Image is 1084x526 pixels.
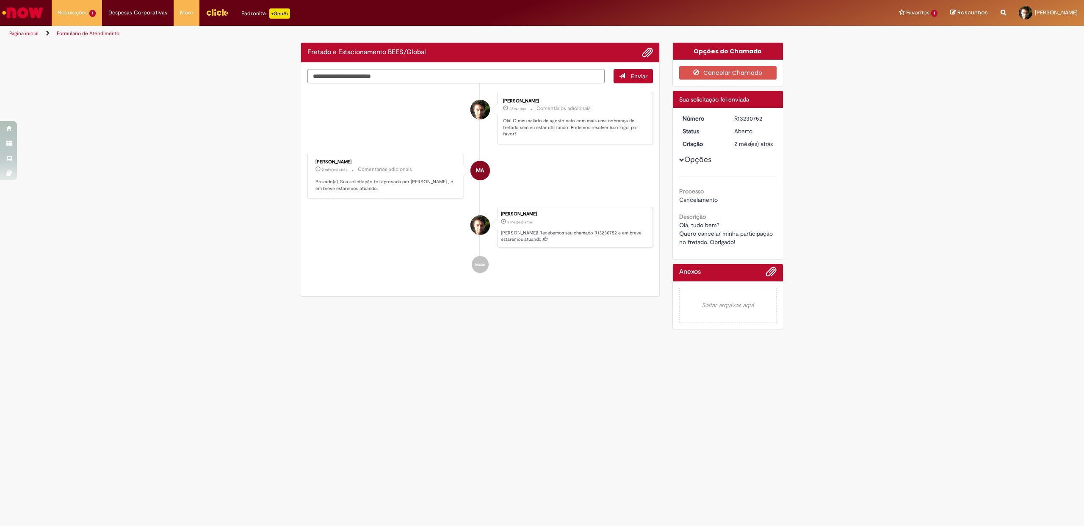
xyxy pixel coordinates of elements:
[501,212,648,217] div: [PERSON_NAME]
[536,105,591,112] small: Comentários adicionais
[734,140,774,148] div: 01/07/2025 11:47:31
[676,127,728,135] dt: Status
[676,140,728,148] dt: Criação
[470,100,490,119] div: Alex Da Silva
[307,49,426,56] h2: Fretado e Estacionamento BEES/Global Histórico de tíquete
[679,213,706,220] b: Descrição
[507,220,533,225] time: 01/07/2025 11:47:31
[507,220,533,225] span: 2 mês(es) atrás
[206,6,229,19] img: click_logo_yellow_360x200.png
[503,118,644,138] p: Olá! O meu salário de agosto veio com mais uma cobrança de fretado sem eu estar utilizando. Podem...
[679,288,777,322] em: Soltar arquivos aqui
[676,114,728,123] dt: Número
[180,8,193,17] span: More
[6,26,716,41] ul: Trilhas de página
[931,10,937,17] span: 1
[679,268,701,276] h2: Anexos
[679,221,774,246] span: Olá, tudo bem? Quero cancelar minha participação no fretado. Obrigado!
[734,127,774,135] div: Aberto
[315,160,456,165] div: [PERSON_NAME]
[734,114,774,123] div: R13230752
[241,8,290,19] div: Padroniza
[269,8,290,19] p: +GenAi
[57,30,119,37] a: Formulário de Atendimento
[501,230,648,243] p: [PERSON_NAME]! Recebemos seu chamado R13230752 e em breve estaremos atuando.
[679,196,718,204] span: Cancelamento
[307,83,653,281] ul: Histórico de tíquete
[470,161,490,180] div: Michael Almeida
[307,69,605,83] textarea: Digite sua mensagem aqui...
[358,166,412,173] small: Comentários adicionais
[315,179,456,192] p: Prezado(a), Sua solicitação foi aprovada por [PERSON_NAME] , e em breve estaremos atuando.
[322,167,347,172] time: 07/07/2025 15:13:18
[307,207,653,248] li: Alex Fernando da Silva
[9,30,39,37] a: Página inicial
[1035,9,1078,16] span: [PERSON_NAME]
[734,140,773,148] span: 2 mês(es) atrás
[766,266,777,281] button: Adicionar anexos
[1,4,44,21] img: ServiceNow
[509,106,526,111] span: 35m atrás
[906,8,929,17] span: Favoritos
[470,215,490,235] div: Alex Da Silva
[957,8,988,17] span: Rascunhos
[58,8,88,17] span: Requisições
[614,69,653,83] button: Enviar
[673,43,783,60] div: Opções do Chamado
[503,99,644,104] div: [PERSON_NAME]
[734,140,773,148] time: 01/07/2025 11:47:31
[89,10,96,17] span: 1
[322,167,347,172] span: 2 mês(es) atrás
[631,72,647,80] span: Enviar
[476,160,484,181] span: MA
[108,8,167,17] span: Despesas Corporativas
[679,66,777,80] button: Cancelar Chamado
[679,96,749,103] span: Sua solicitação foi enviada
[509,106,526,111] time: 28/08/2025 18:29:26
[679,187,704,195] b: Processo
[642,47,653,58] button: Adicionar anexos
[950,9,988,17] a: Rascunhos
